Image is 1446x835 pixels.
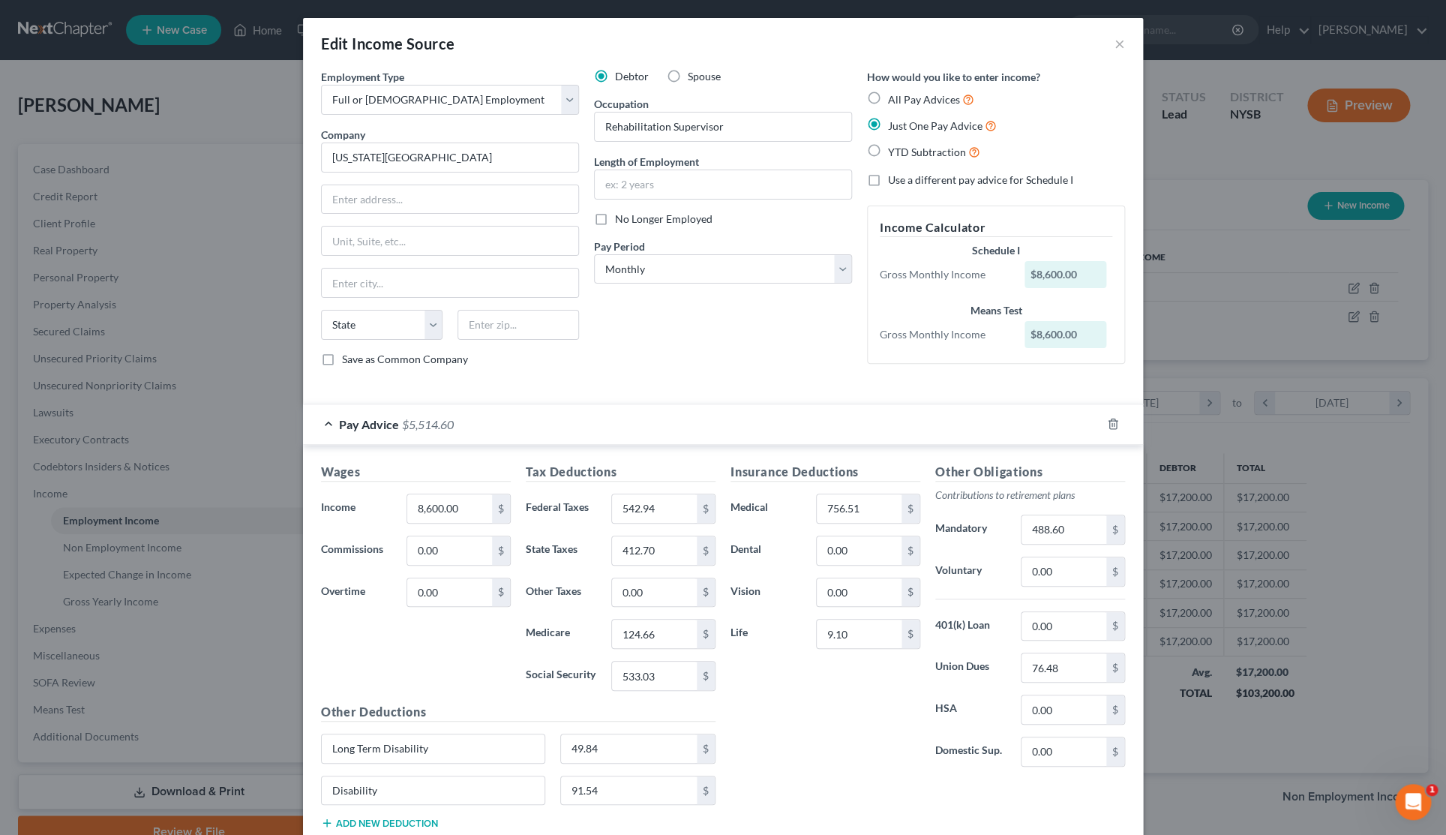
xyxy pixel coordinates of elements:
[901,620,919,648] div: $
[928,557,1013,587] label: Voluntary
[321,500,355,513] span: Income
[594,154,699,170] label: Length of Employment
[518,578,604,608] label: Other Taxes
[322,269,578,297] input: Enter city...
[888,173,1073,186] span: Use a different pay advice for Schedule I
[935,488,1125,503] p: Contributions to retirement plans
[561,734,697,763] input: 0.00
[407,578,492,607] input: 0.00
[321,463,511,482] h5: Wages
[901,536,919,565] div: $
[321,817,438,829] button: Add new deduction
[321,71,404,83] span: Employment Type
[1021,653,1106,682] input: 0.00
[402,417,454,431] span: $5,514.60
[817,494,901,523] input: 0.00
[1021,515,1106,544] input: 0.00
[928,653,1013,683] label: Union Dues
[321,33,454,54] div: Edit Income Source
[612,662,697,690] input: 0.00
[1021,737,1106,766] input: 0.00
[872,267,1017,282] div: Gross Monthly Income
[880,218,1112,237] h5: Income Calculator
[817,578,901,607] input: 0.00
[313,536,399,566] label: Commissions
[880,303,1112,318] div: Means Test
[1106,653,1124,682] div: $
[594,96,649,112] label: Occupation
[526,463,715,482] h5: Tax Deductions
[928,515,1013,545] label: Mandatory
[697,734,715,763] div: $
[901,578,919,607] div: $
[723,619,808,649] label: Life
[339,417,399,431] span: Pay Advice
[518,494,604,524] label: Federal Taxes
[697,536,715,565] div: $
[321,128,365,141] span: Company
[1021,695,1106,724] input: 0.00
[407,494,492,523] input: 0.00
[561,776,697,805] input: 0.00
[492,578,510,607] div: $
[612,620,697,648] input: 0.00
[1106,515,1124,544] div: $
[901,494,919,523] div: $
[342,353,468,365] span: Save as Common Company
[697,662,715,690] div: $
[322,185,578,214] input: Enter address...
[518,536,604,566] label: State Taxes
[872,327,1017,342] div: Gross Monthly Income
[594,240,645,253] span: Pay Period
[867,69,1040,85] label: How would you like to enter income?
[1106,557,1124,586] div: $
[1021,612,1106,641] input: 0.00
[723,494,808,524] label: Medical
[615,212,712,225] span: No Longer Employed
[928,737,1013,767] label: Domestic Sup.
[1106,612,1124,641] div: $
[595,113,851,141] input: --
[880,243,1112,258] div: Schedule I
[595,170,851,199] input: ex: 2 years
[697,776,715,805] div: $
[518,619,604,649] label: Medicare
[888,119,982,132] span: Just One Pay Advice
[1114,35,1125,53] button: ×
[313,578,399,608] label: Overtime
[322,227,578,255] input: Unit, Suite, etc...
[457,310,579,340] input: Enter zip...
[1395,784,1431,820] iframe: Intercom live chat
[321,143,579,173] input: Search company by name...
[723,578,808,608] label: Vision
[697,620,715,648] div: $
[1024,261,1107,288] div: $8,600.00
[321,703,715,722] h5: Other Deductions
[322,776,544,805] input: Specify...
[492,494,510,523] div: $
[928,695,1013,725] label: HSA
[723,536,808,566] label: Dental
[697,494,715,523] div: $
[1024,321,1107,348] div: $8,600.00
[697,578,715,607] div: $
[1021,557,1106,586] input: 0.00
[492,536,510,565] div: $
[615,70,649,83] span: Debtor
[817,620,901,648] input: 0.00
[612,494,697,523] input: 0.00
[817,536,901,565] input: 0.00
[688,70,721,83] span: Spouse
[730,463,920,482] h5: Insurance Deductions
[888,93,960,106] span: All Pay Advices
[888,146,966,158] span: YTD Subtraction
[1106,695,1124,724] div: $
[612,578,697,607] input: 0.00
[1426,784,1438,796] span: 1
[407,536,492,565] input: 0.00
[518,661,604,691] label: Social Security
[612,536,697,565] input: 0.00
[1106,737,1124,766] div: $
[322,734,544,763] input: Specify...
[928,611,1013,641] label: 401(k) Loan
